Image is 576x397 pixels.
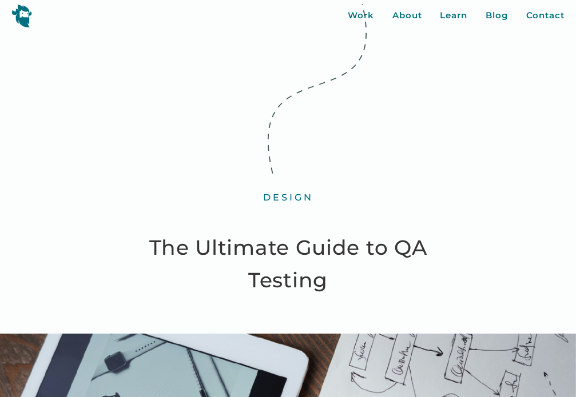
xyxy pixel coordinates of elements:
[526,9,565,22] a: Contact
[486,9,508,22] a: Blog
[263,192,313,204] div: Design
[392,9,422,22] a: About
[115,231,460,297] h1: The Ultimate Guide to QA Testing
[440,9,467,22] a: Learn
[11,4,32,27] img: yeti logo icon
